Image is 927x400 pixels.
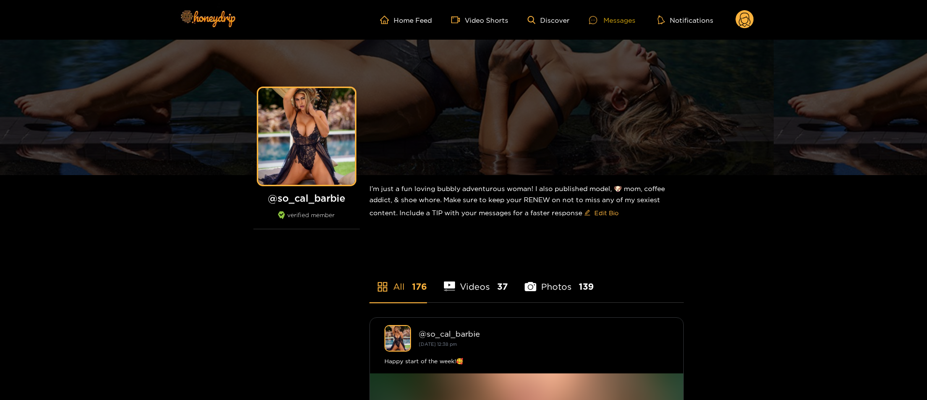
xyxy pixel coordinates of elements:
[384,325,411,352] img: so_cal_barbie
[419,341,457,347] small: [DATE] 12:38 pm
[384,356,669,366] div: Happy start of the week!🥰
[444,259,508,302] li: Videos
[451,15,465,24] span: video-camera
[584,209,590,217] span: edit
[412,281,427,293] span: 176
[377,281,388,293] span: appstore
[369,259,427,302] li: All
[582,205,620,221] button: editEdit Bio
[589,15,635,26] div: Messages
[451,15,508,24] a: Video Shorts
[497,281,508,293] span: 37
[380,15,432,24] a: Home Feed
[579,281,594,293] span: 139
[419,329,669,338] div: @ so_cal_barbie
[253,211,360,229] div: verified member
[380,15,394,24] span: home
[594,208,618,218] span: Edit Bio
[525,259,594,302] li: Photos
[528,16,570,24] a: Discover
[253,192,360,204] h1: @ so_cal_barbie
[369,175,684,228] div: I’m just a fun loving bubbly adventurous woman! I also published model, 🐶 mom, coffee addict, & s...
[655,15,716,25] button: Notifications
